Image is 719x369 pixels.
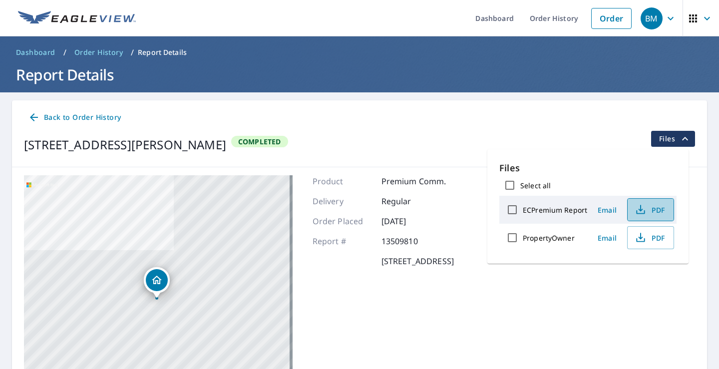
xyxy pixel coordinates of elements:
span: PDF [634,204,666,216]
span: Completed [232,137,287,146]
button: filesDropdownBtn-13509810 [651,131,695,147]
a: Dashboard [12,44,59,60]
p: Premium Comm. [381,175,446,187]
p: 13509810 [381,235,441,247]
li: / [131,46,134,58]
p: Report # [313,235,372,247]
p: Report Details [138,47,187,57]
span: PDF [634,232,666,244]
span: Dashboard [16,47,55,57]
p: Files [499,161,677,175]
span: Back to Order History [28,111,121,124]
label: Select all [520,181,551,190]
p: Delivery [313,195,372,207]
p: Product [313,175,372,187]
span: Email [595,233,619,243]
p: Regular [381,195,441,207]
div: Dropped pin, building 1, Residential property, 25 Royal Crest Dr Prospect, CT 06712-1486 [144,267,170,298]
span: Email [595,205,619,215]
a: Back to Order History [24,108,125,127]
a: Order [591,8,632,29]
span: Order History [74,47,123,57]
label: ECPremium Report [523,205,587,215]
button: Email [591,202,623,218]
span: Files [659,133,691,145]
button: PDF [627,198,674,221]
label: PropertyOwner [523,233,575,243]
img: EV Logo [18,11,136,26]
button: Email [591,230,623,246]
a: Order History [70,44,127,60]
nav: breadcrumb [12,44,707,60]
p: Order Placed [313,215,372,227]
h1: Report Details [12,64,707,85]
button: PDF [627,226,674,249]
div: BM [641,7,663,29]
li: / [63,46,66,58]
p: [DATE] [381,215,441,227]
p: [STREET_ADDRESS] [381,255,454,267]
div: [STREET_ADDRESS][PERSON_NAME] [24,136,226,154]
